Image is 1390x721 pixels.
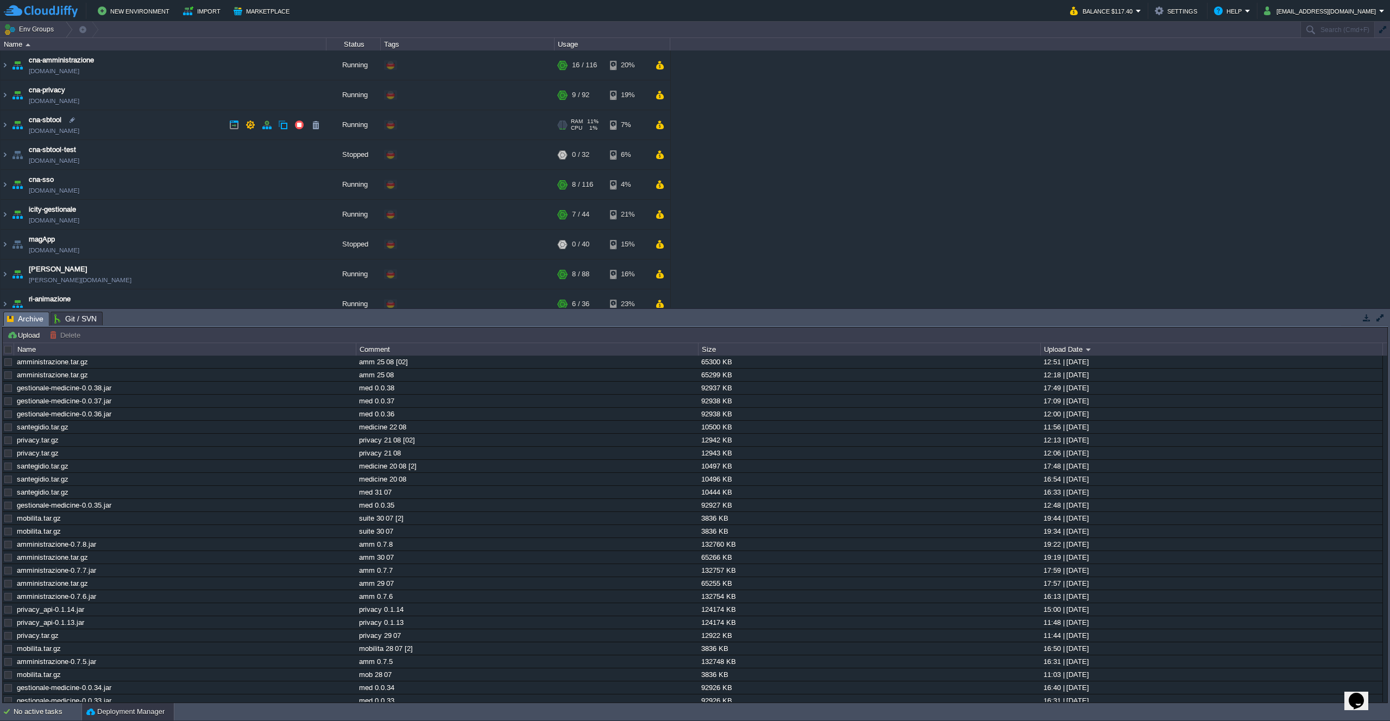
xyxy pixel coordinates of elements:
[10,50,25,80] img: AMDAwAAAACH5BAEAAAAALAAAAAABAAEAAAICRAEAOw==
[10,80,25,110] img: AMDAwAAAACH5BAEAAAAALAAAAAABAAEAAAICRAEAOw==
[356,499,697,511] div: med 0.0.35
[699,447,1040,459] div: 12943 KB
[17,553,88,561] a: amministrazione.tar.gz
[699,512,1040,524] div: 3836 KB
[14,703,81,720] div: No active tasks
[234,4,293,17] button: Marketplace
[1041,434,1382,446] div: 12:13 | [DATE]
[29,66,79,77] a: [DOMAIN_NAME]
[571,125,582,131] span: CPU
[356,590,697,603] div: amm 0.7.6
[17,423,68,431] a: santegidio.tar.gz
[1041,551,1382,564] div: 19:19 | [DATE]
[356,681,697,694] div: med 0.0.34
[357,343,698,356] div: Comment
[17,631,59,640] a: privacy.tar.gz
[356,642,697,655] div: mobilita 28 07 [2]
[381,38,554,50] div: Tags
[699,642,1040,655] div: 3836 KB
[29,96,79,106] a: [DOMAIN_NAME]
[10,170,25,199] img: AMDAwAAAACH5BAEAAAAALAAAAAABAAEAAAICRAEAOw==
[29,275,131,286] a: [PERSON_NAME][DOMAIN_NAME]
[699,577,1040,590] div: 65255 KB
[610,140,645,169] div: 6%
[1,110,9,140] img: AMDAwAAAACH5BAEAAAAALAAAAAABAAEAAAICRAEAOw==
[29,85,65,96] a: cna-privacy
[1041,421,1382,433] div: 11:56 | [DATE]
[29,245,79,256] a: [DOMAIN_NAME]
[29,144,76,155] a: cna-sbtool-test
[555,38,670,50] div: Usage
[1041,512,1382,524] div: 19:44 | [DATE]
[699,655,1040,668] div: 132748 KB
[356,421,697,433] div: medicine 22 08
[356,473,697,485] div: medicine 20 08
[326,80,381,110] div: Running
[1,38,326,50] div: Name
[1041,642,1382,655] div: 16:50 | [DATE]
[699,590,1040,603] div: 132754 KB
[356,395,697,407] div: med 0.0.37
[17,644,61,653] a: mobilita.tar.gz
[29,174,54,185] a: cna-sso
[29,185,79,196] a: [DOMAIN_NAME]
[356,525,697,537] div: suite 30 07
[1041,603,1382,616] div: 15:00 | [DATE]
[17,488,68,496] a: santegidio.tar.gz
[356,369,697,381] div: amm 25 08
[4,22,58,37] button: Env Groups
[699,395,1040,407] div: 92938 KB
[29,215,79,226] a: [DOMAIN_NAME]
[326,260,381,289] div: Running
[1041,668,1382,681] div: 11:03 | [DATE]
[571,118,583,125] span: RAM
[17,657,96,666] a: amministrazione-0.7.5.jar
[17,566,96,574] a: amministrazione-0.7.7.jar
[7,312,43,326] span: Archive
[1041,499,1382,511] div: 12:48 | [DATE]
[29,264,87,275] a: [PERSON_NAME]
[98,4,173,17] button: New Environment
[356,551,697,564] div: amm 30 07
[17,475,68,483] a: santegidio.tar.gz
[4,4,78,18] img: CloudJiffy
[587,118,599,125] span: 11%
[572,50,597,80] div: 16 / 116
[356,603,697,616] div: privacy 0.1.14
[1041,447,1382,459] div: 12:06 | [DATE]
[17,410,111,418] a: gestionale-medicine-0.0.36.jar
[17,384,111,392] a: gestionale-medicine-0.0.38.jar
[610,200,645,229] div: 21%
[356,486,697,498] div: med 31 07
[610,170,645,199] div: 4%
[17,697,111,705] a: gestionale-medicine-0.0.33.jar
[1041,538,1382,551] div: 19:22 | [DATE]
[356,629,697,642] div: privacy 29 07
[699,681,1040,694] div: 92926 KB
[610,80,645,110] div: 19%
[29,294,71,305] a: ri-animazione
[1041,577,1382,590] div: 17:57 | [DATE]
[587,125,597,131] span: 1%
[1,200,9,229] img: AMDAwAAAACH5BAEAAAAALAAAAAABAAEAAAICRAEAOw==
[356,356,697,368] div: amm 25 08 [02]
[610,260,645,289] div: 16%
[183,4,224,17] button: Import
[1041,694,1382,707] div: 16:31 | [DATE]
[17,671,61,679] a: mobilita.tar.gz
[699,369,1040,381] div: 65299 KB
[326,50,381,80] div: Running
[17,684,111,692] a: gestionale-medicine-0.0.34.jar
[1041,681,1382,694] div: 16:40 | [DATE]
[29,125,79,136] a: [DOMAIN_NAME]
[10,230,25,259] img: AMDAwAAAACH5BAEAAAAALAAAAAABAAEAAAICRAEAOw==
[29,204,76,215] a: icity-gestionale
[17,527,61,535] a: mobilita.tar.gz
[1041,486,1382,498] div: 16:33 | [DATE]
[1,140,9,169] img: AMDAwAAAACH5BAEAAAAALAAAAAABAAEAAAICRAEAOw==
[699,538,1040,551] div: 132760 KB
